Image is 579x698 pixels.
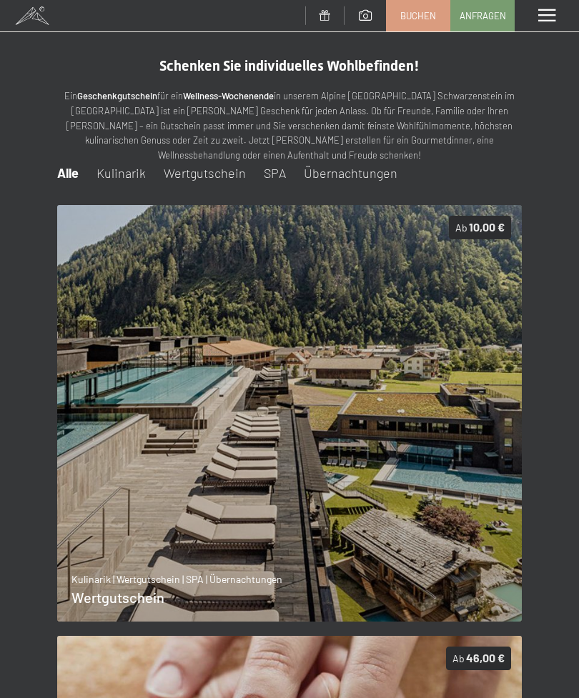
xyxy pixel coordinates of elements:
[460,9,506,22] span: Anfragen
[387,1,450,31] a: Buchen
[57,89,522,163] p: Ein für ein in unserem Alpine [GEOGRAPHIC_DATA] Schwarzenstein im [GEOGRAPHIC_DATA] ist ein [PERS...
[400,9,436,22] span: Buchen
[159,57,420,74] span: Schenken Sie individuelles Wohlbefinden!
[183,90,274,101] strong: Wellness-Wochenende
[451,1,514,31] a: Anfragen
[77,90,157,101] strong: Geschenkgutschein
